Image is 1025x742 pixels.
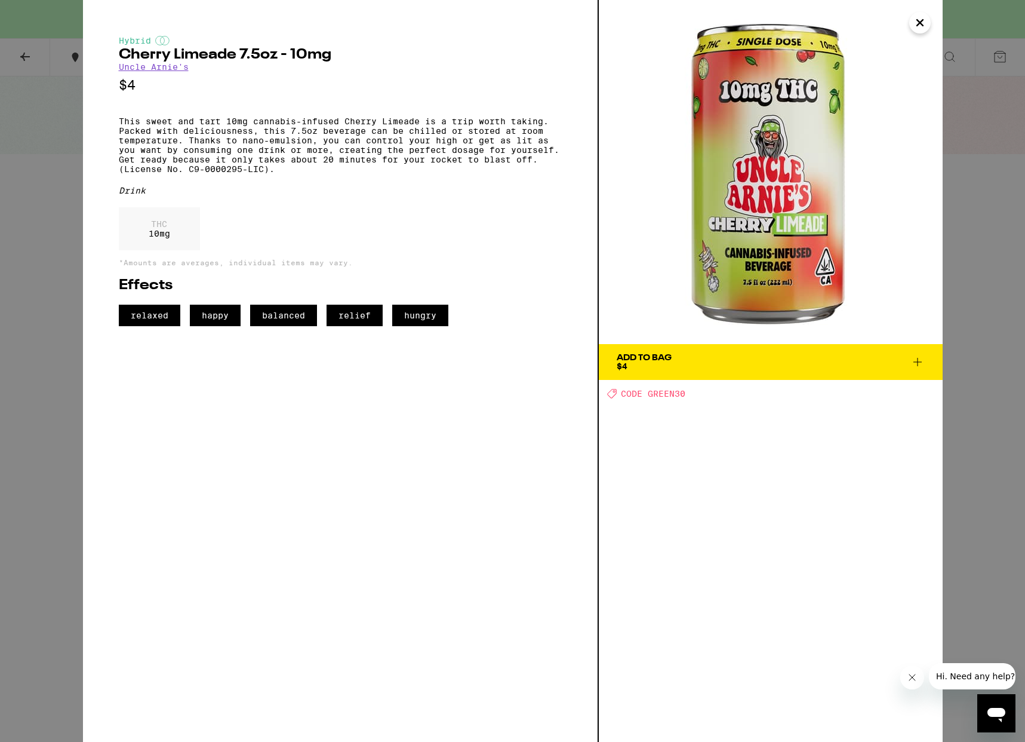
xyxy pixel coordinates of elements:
button: Close [909,12,931,33]
p: *Amounts are averages, individual items may vary. [119,259,562,266]
span: relief [327,305,383,326]
iframe: Message from company [929,663,1015,689]
p: THC [149,219,170,229]
p: $4 [119,78,562,93]
div: 10 mg [119,207,200,250]
a: Uncle Arnie's [119,62,189,72]
span: CODE GREEN30 [621,389,685,398]
div: Hybrid [119,36,562,45]
div: Add To Bag [617,354,672,362]
iframe: Close message [900,666,924,689]
h2: Effects [119,278,562,293]
h2: Cherry Limeade 7.5oz - 10mg [119,48,562,62]
span: relaxed [119,305,180,326]
span: happy [190,305,241,326]
iframe: Button to launch messaging window [977,694,1015,732]
span: hungry [392,305,448,326]
div: Drink [119,186,562,195]
img: hybridColor.svg [155,36,170,45]
span: $4 [617,361,627,371]
p: This sweet and tart 10mg cannabis-infused Cherry Limeade is a trip worth taking. Packed with deli... [119,116,562,174]
span: balanced [250,305,317,326]
button: Add To Bag$4 [599,344,943,380]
